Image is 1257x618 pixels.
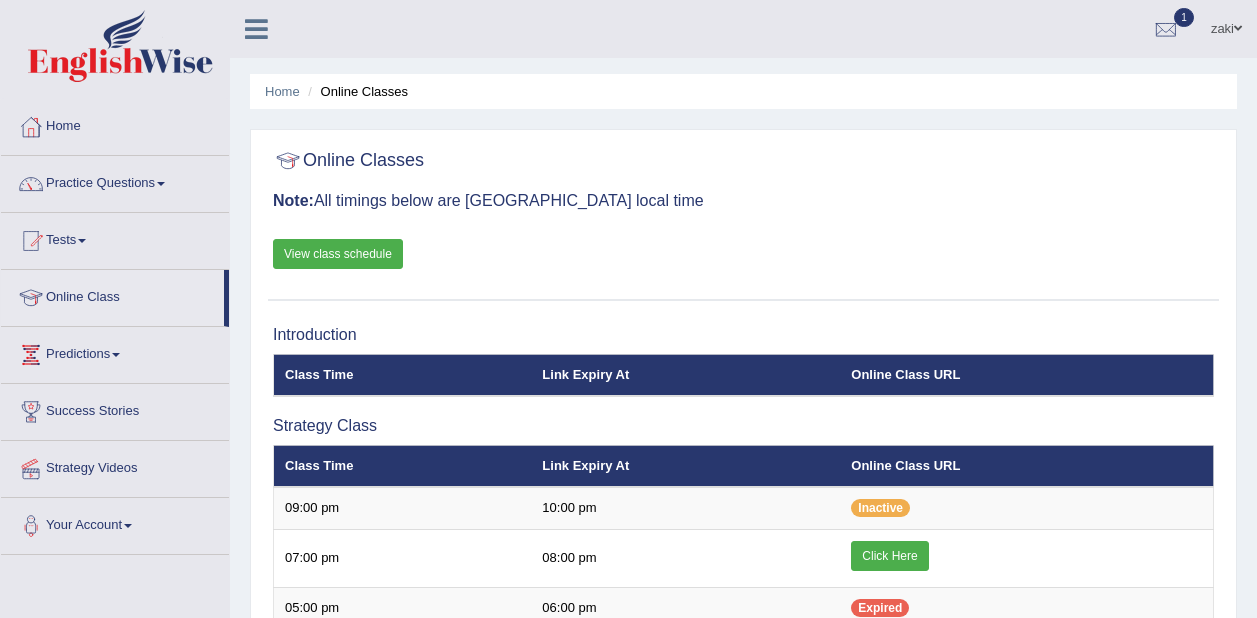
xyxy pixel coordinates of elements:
a: Strategy Videos [1,441,229,491]
th: Class Time [274,445,532,487]
h2: Online Classes [273,146,424,176]
a: Home [265,84,300,99]
h3: Strategy Class [273,417,1214,435]
a: Practice Questions [1,156,229,206]
a: Click Here [851,541,928,571]
span: Inactive [851,499,910,517]
span: 1 [1174,8,1194,27]
a: Your Account [1,498,229,548]
a: Predictions [1,327,229,377]
td: 08:00 pm [531,529,840,587]
span: Expired [851,599,909,617]
td: 09:00 pm [274,487,532,529]
a: Tests [1,213,229,263]
th: Class Time [274,354,532,396]
b: Note: [273,192,314,209]
td: 07:00 pm [274,529,532,587]
h3: Introduction [273,326,1214,344]
th: Link Expiry At [531,354,840,396]
a: Success Stories [1,384,229,434]
a: Home [1,99,229,149]
th: Link Expiry At [531,445,840,487]
td: 10:00 pm [531,487,840,529]
th: Online Class URL [840,445,1213,487]
a: View class schedule [273,239,403,269]
a: Online Class [1,270,224,320]
h3: All timings below are [GEOGRAPHIC_DATA] local time [273,192,1214,210]
th: Online Class URL [840,354,1213,396]
li: Online Classes [303,82,408,101]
